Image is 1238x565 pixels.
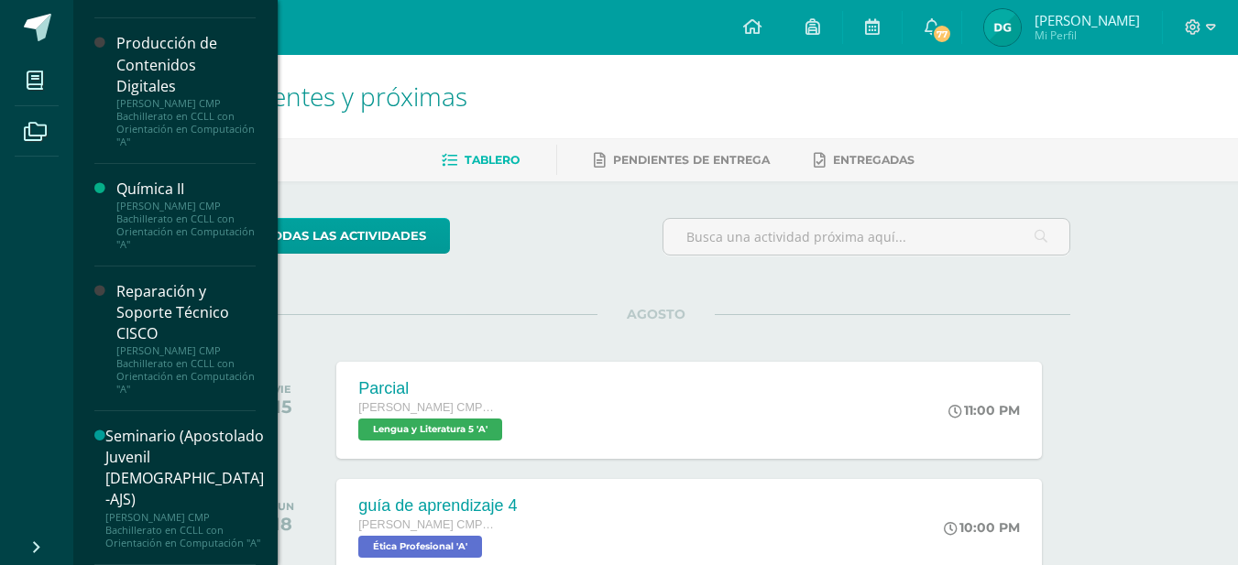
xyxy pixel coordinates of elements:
span: Pendientes de entrega [613,153,770,167]
a: Entregadas [814,146,915,175]
span: 77 [932,24,952,44]
div: LUN [271,500,294,513]
div: 15 [273,396,291,418]
div: guía de aprendizaje 4 [358,496,517,516]
a: Seminario (Apostolado Juvenil [DEMOGRAPHIC_DATA] -AJS)[PERSON_NAME] CMP Bachillerato en CCLL con ... [105,426,264,549]
div: Parcial [358,379,507,398]
img: 9498c08ba9db28462a4a73556da1faf4.png [984,9,1021,46]
div: [PERSON_NAME] CMP Bachillerato en CCLL con Orientación en Computación "A" [105,511,264,549]
div: 10:00 PM [944,519,1020,536]
a: Producción de Contenidos Digitales[PERSON_NAME] CMP Bachillerato en CCLL con Orientación en Compu... [116,33,256,147]
div: 11:00 PM [948,402,1020,418]
span: Ética Profesional 'A' [358,536,482,558]
a: Pendientes de entrega [594,146,770,175]
div: Reparación y Soporte Técnico CISCO [116,281,256,344]
a: Química II[PERSON_NAME] CMP Bachillerato en CCLL con Orientación en Computación "A" [116,179,256,251]
div: VIE [273,383,291,396]
span: Entregadas [833,153,915,167]
span: [PERSON_NAME] [1035,11,1140,29]
span: [PERSON_NAME] CMP Bachillerato en CCLL con Orientación en Computación [358,518,496,531]
div: Química II [116,179,256,200]
div: [PERSON_NAME] CMP Bachillerato en CCLL con Orientación en Computación "A" [116,344,256,396]
div: 18 [271,513,294,535]
a: Reparación y Soporte Técnico CISCO[PERSON_NAME] CMP Bachillerato en CCLL con Orientación en Compu... [116,281,256,396]
span: [PERSON_NAME] CMP Bachillerato en CCLL con Orientación en Computación [358,401,496,414]
span: AGOSTO [597,306,715,322]
div: [PERSON_NAME] CMP Bachillerato en CCLL con Orientación en Computación "A" [116,200,256,251]
span: Tablero [465,153,520,167]
div: Producción de Contenidos Digitales [116,33,256,96]
input: Busca una actividad próxima aquí... [663,219,1069,255]
div: Seminario (Apostolado Juvenil [DEMOGRAPHIC_DATA] -AJS) [105,426,264,510]
a: todas las Actividades [241,218,450,254]
span: Lengua y Literatura 5 'A' [358,418,502,440]
span: Actividades recientes y próximas [95,79,467,114]
a: Tablero [442,146,520,175]
span: Mi Perfil [1035,27,1140,43]
div: [PERSON_NAME] CMP Bachillerato en CCLL con Orientación en Computación "A" [116,97,256,148]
